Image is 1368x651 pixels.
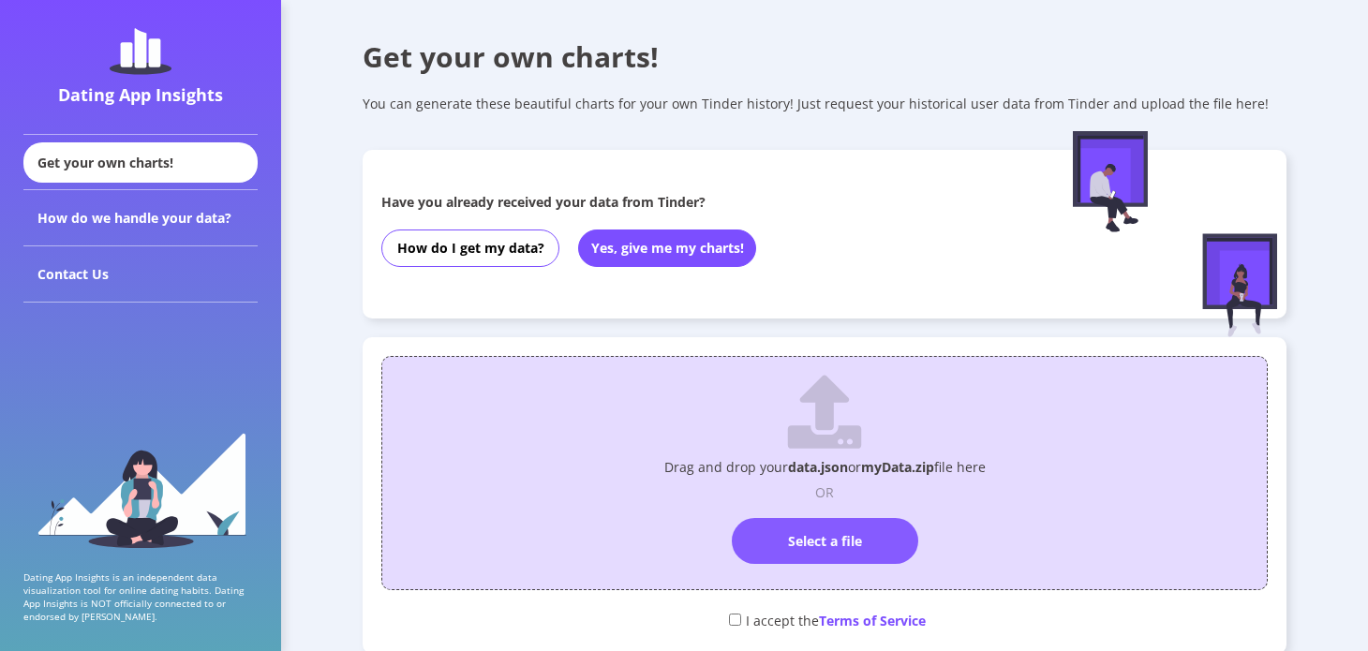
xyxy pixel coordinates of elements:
[815,483,834,501] p: OR
[381,229,559,267] button: How do I get my data?
[732,518,918,564] label: Select a file
[787,375,862,450] img: upload.89845251.svg
[819,612,926,629] span: Terms of Service
[23,570,258,623] p: Dating App Insights is an independent data visualization tool for online dating habits. Dating Ap...
[381,604,1268,635] div: I accept the
[363,37,1286,76] div: Get your own charts!
[363,95,1286,112] div: You can generate these beautiful charts for your own Tinder history! Just request your historical...
[1202,233,1277,337] img: female-figure-sitting.afd5d174.svg
[23,246,258,303] div: Contact Us
[110,28,171,75] img: dating-app-insights-logo.5abe6921.svg
[28,83,253,106] div: Dating App Insights
[381,193,1002,211] div: Have you already received your data from Tinder?
[664,458,986,476] p: Drag and drop your or file here
[861,458,934,476] span: myData.zip
[23,142,258,183] div: Get your own charts!
[1073,131,1148,232] img: male-figure-sitting.c9faa881.svg
[578,229,756,267] button: Yes, give me my charts!
[23,190,258,246] div: How do we handle your data?
[788,458,848,476] span: data.json
[36,431,246,548] img: sidebar_girl.91b9467e.svg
